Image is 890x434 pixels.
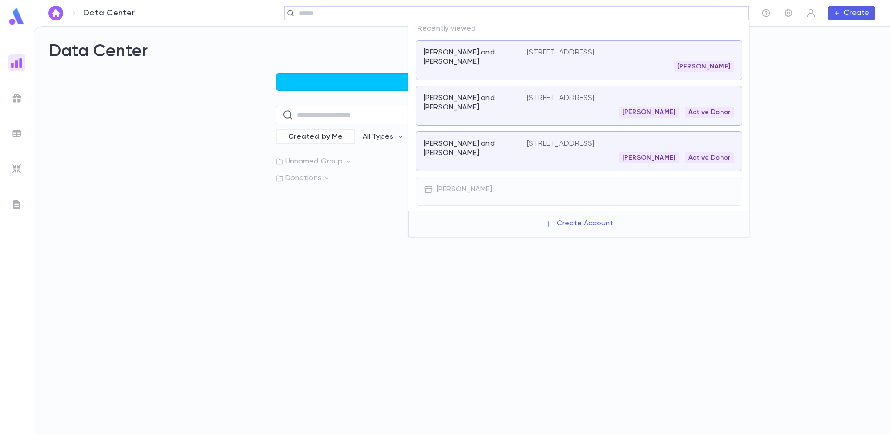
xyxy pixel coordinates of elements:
[527,48,594,57] p: [STREET_ADDRESS]
[685,108,734,116] span: Active Donor
[685,154,734,162] span: Active Donor
[527,139,594,149] p: [STREET_ADDRESS]
[674,63,734,70] span: [PERSON_NAME]
[619,108,679,116] span: [PERSON_NAME]
[11,163,22,175] img: imports_grey.530a8a0e642e233f2baf0ef88e8c9fcb.svg
[424,139,516,158] p: [PERSON_NAME] and [PERSON_NAME]
[619,154,679,162] span: [PERSON_NAME]
[527,94,594,103] p: [STREET_ADDRESS]
[49,41,875,62] h2: Data Center
[50,9,61,17] img: home_white.a664292cf8c1dea59945f0da9f25487c.svg
[276,73,648,91] button: Start a List
[276,129,355,144] div: Created by Me
[537,215,620,233] button: Create Account
[11,57,22,68] img: reports_gradient.dbe2566a39951672bc459a78b45e2f92.svg
[11,93,22,104] img: campaigns_grey.99e729a5f7ee94e3726e6486bddda8f1.svg
[355,128,412,146] button: All Types
[433,185,492,194] p: [PERSON_NAME]
[424,94,516,112] p: [PERSON_NAME] and [PERSON_NAME]
[7,7,26,26] img: logo
[424,48,516,67] p: [PERSON_NAME] and [PERSON_NAME]
[408,20,749,37] p: Recently viewed
[363,132,393,142] p: All Types
[11,199,22,210] img: letters_grey.7941b92b52307dd3b8a917253454ce1c.svg
[276,174,648,183] p: Donations
[276,157,648,166] p: Unnamed Group
[828,6,875,20] button: Create
[83,8,135,18] p: Data Center
[283,132,349,142] span: Created by Me
[11,128,22,139] img: batches_grey.339ca447c9d9533ef1741baa751efc33.svg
